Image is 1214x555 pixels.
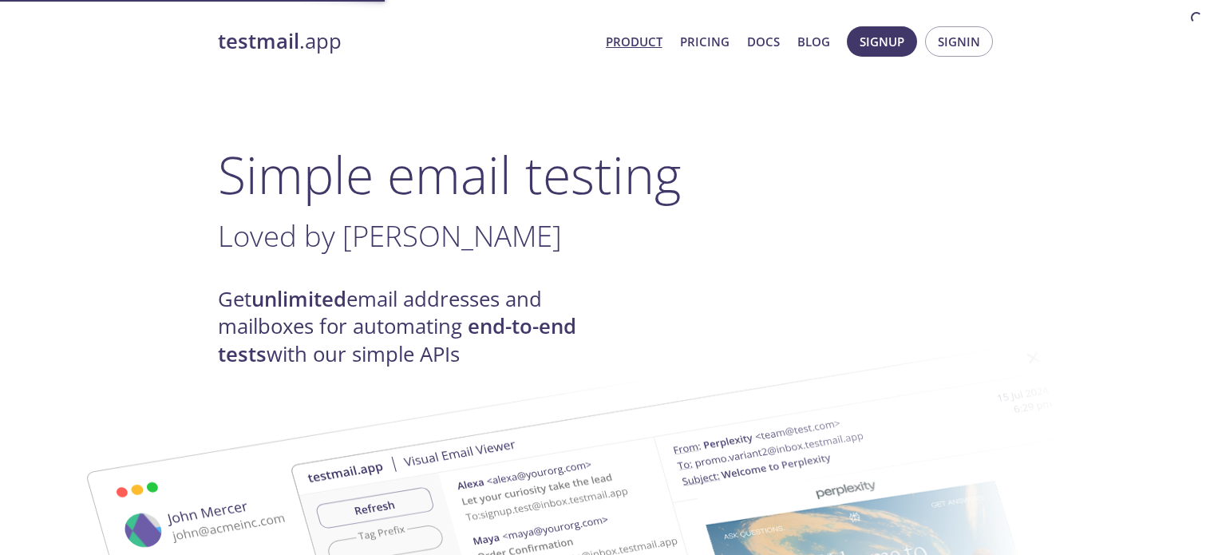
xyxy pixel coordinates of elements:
[606,31,662,52] a: Product
[938,31,980,52] span: Signin
[218,28,593,55] a: testmail.app
[747,31,780,52] a: Docs
[218,144,997,205] h1: Simple email testing
[925,26,993,57] button: Signin
[218,286,607,368] h4: Get email addresses and mailboxes for automating with our simple APIs
[251,285,346,313] strong: unlimited
[797,31,830,52] a: Blog
[218,216,562,256] span: Loved by [PERSON_NAME]
[847,26,917,57] button: Signup
[218,27,299,55] strong: testmail
[218,312,576,367] strong: end-to-end tests
[680,31,730,52] a: Pricing
[860,31,904,52] span: Signup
